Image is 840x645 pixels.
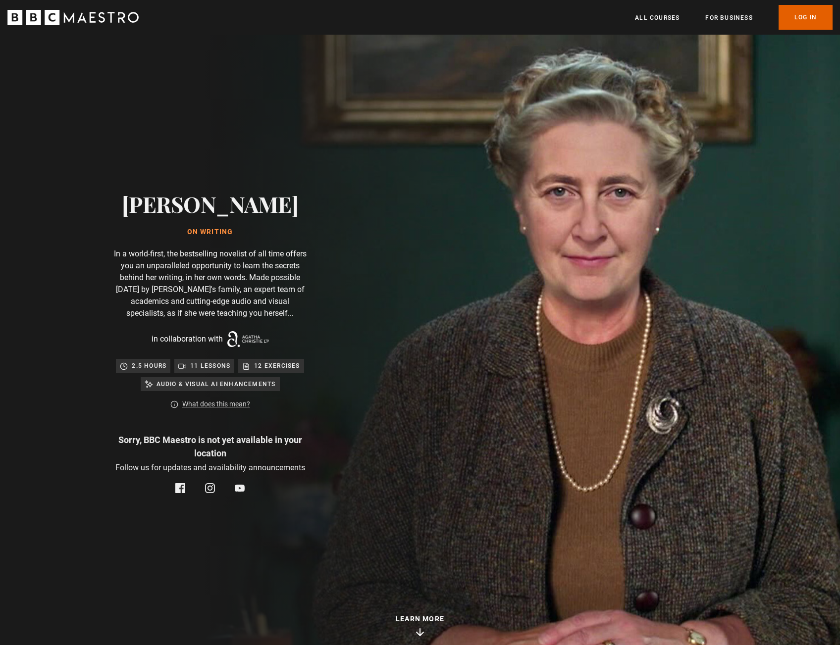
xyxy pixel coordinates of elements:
p: In a world-first, the bestselling novelist of all time offers you an unparalleled opportunity to ... [111,248,309,319]
p: 11 lessons [190,361,230,371]
p: 12 exercises [254,361,300,371]
h2: [PERSON_NAME] [122,191,299,216]
a: For business [705,13,752,23]
a: What does this mean? [182,399,250,409]
svg: BBC Maestro [7,10,139,25]
p: Sorry, BBC Maestro is not yet available in your location [111,433,309,460]
p: Follow us for updates and availability announcements [115,462,305,474]
nav: Primary [635,5,833,30]
a: All Courses [635,13,680,23]
h1: On writing [122,228,299,236]
a: Log In [779,5,833,30]
p: Learn more [396,614,444,624]
p: 2.5 hours [132,361,166,371]
p: in collaboration with [152,333,223,345]
p: Audio & visual AI enhancements [157,379,276,389]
